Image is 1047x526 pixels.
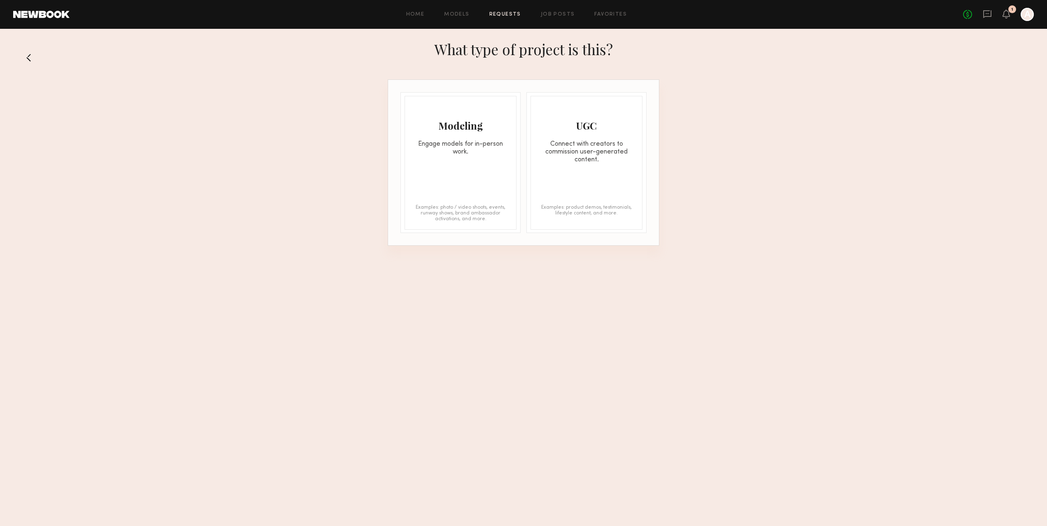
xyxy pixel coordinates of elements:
[489,12,521,17] a: Requests
[413,205,508,221] div: Examples: photo / video shoots, events, runway shows, brand ambassador activations, and more.
[1021,8,1034,21] a: A
[1011,7,1013,12] div: 1
[444,12,469,17] a: Models
[405,119,516,132] div: Modeling
[531,119,642,132] div: UGC
[594,12,627,17] a: Favorites
[531,140,642,164] div: Connect with creators to commission user-generated content.
[406,12,425,17] a: Home
[434,40,613,59] h1: What type of project is this?
[539,205,634,221] div: Examples: product demos, testimonials, lifestyle content, and more.
[541,12,575,17] a: Job Posts
[405,140,516,156] div: Engage models for in-person work.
